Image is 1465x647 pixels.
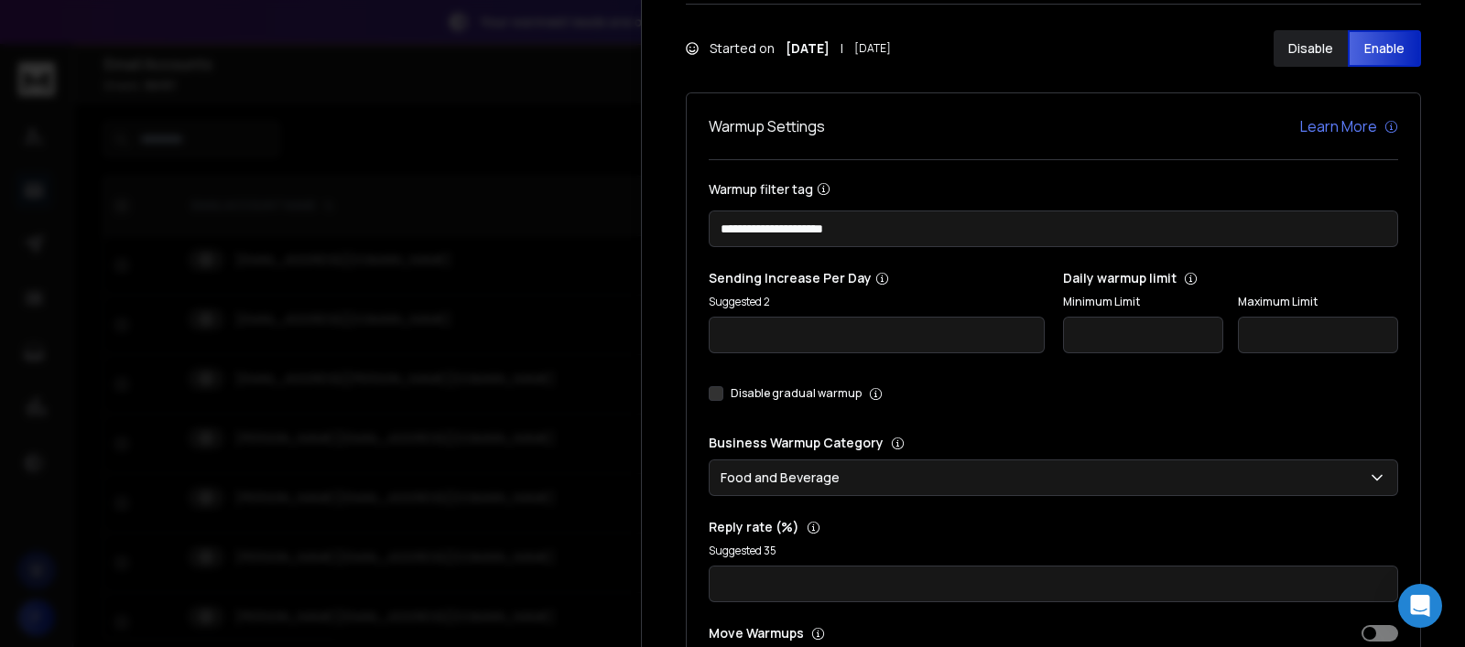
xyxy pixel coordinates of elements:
[686,39,891,58] div: Started on
[709,115,825,137] h1: Warmup Settings
[1274,30,1421,67] button: DisableEnable
[709,295,1045,309] p: Suggested 2
[709,544,1398,558] p: Suggested 35
[709,434,1398,452] p: Business Warmup Category
[1274,30,1348,67] button: Disable
[786,39,830,58] strong: [DATE]
[1238,295,1398,309] label: Maximum Limit
[1348,30,1422,67] button: Enable
[1063,269,1399,287] p: Daily warmup limit
[841,39,843,58] span: |
[854,41,891,56] span: [DATE]
[1300,115,1398,137] a: Learn More
[721,469,847,487] p: Food and Beverage
[1398,584,1442,628] div: Open Intercom Messenger
[709,624,1048,642] p: Move Warmups
[1063,295,1223,309] label: Minimum Limit
[709,182,1398,196] label: Warmup filter tag
[709,518,1398,536] p: Reply rate (%)
[709,269,1045,287] p: Sending Increase Per Day
[731,386,862,401] label: Disable gradual warmup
